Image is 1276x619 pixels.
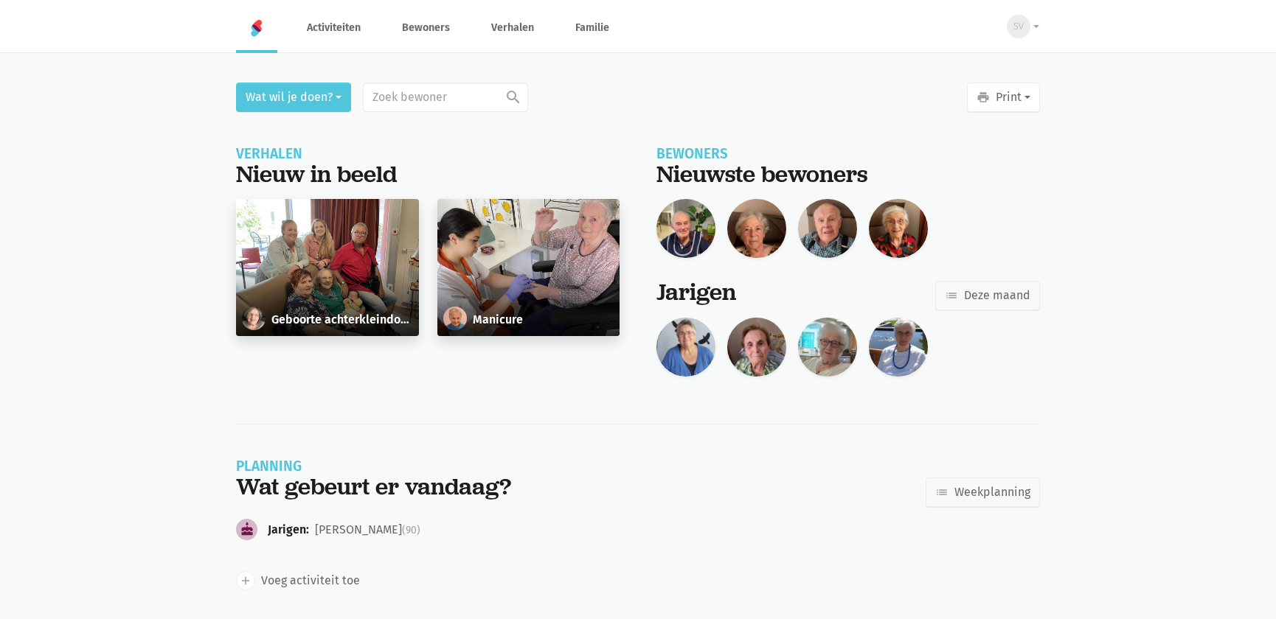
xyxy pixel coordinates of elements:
a: Weekplanning [926,478,1040,507]
button: Print [967,83,1040,112]
div: Planning [236,460,511,473]
h6: Manicure [473,313,523,326]
img: Home [248,19,266,37]
img: Jean Marie [656,199,715,258]
img: Liliane [869,318,928,377]
img: Maria [656,318,715,377]
span: SV [1013,19,1024,34]
div: Jarigen: [268,523,309,536]
img: Liza [869,199,928,258]
img: Augusta [727,318,786,377]
img: Clementina [798,318,857,377]
a: Marie Thèrése Guns Manicure [437,199,620,336]
span: (90) [402,524,420,536]
a: Familie [564,3,621,52]
div: Verhalen [236,147,620,161]
a: add Voeg activiteit toe [236,571,360,590]
button: SV [997,10,1040,43]
div: Wat gebeurt er vandaag? [236,473,511,500]
img: Alina Van Der Perre [242,307,266,330]
i: print [977,91,990,104]
div: Nieuw in beeld [236,161,620,188]
button: Wat wil je doen? [236,83,351,112]
i: list [945,289,958,302]
img: Clarisse [727,199,786,258]
i: cake [240,522,254,536]
img: Louis [798,199,857,258]
a: Bewoners [390,3,462,52]
i: list [935,486,949,499]
i: add [239,574,252,587]
a: Deze maand [935,281,1040,310]
img: Marie Thèrése Guns [443,307,467,330]
div: Nieuwste bewoners [656,161,1040,188]
input: Zoek bewoner [363,83,528,112]
a: Verhalen [479,3,546,52]
a: Activiteiten [295,3,372,52]
div: Jarigen [656,279,736,306]
div: Bewoners [656,147,1040,161]
h6: Geboorte achterkleindochter [271,313,413,326]
a: Alina Van Der Perre Geboorte achterkleindochter [236,199,419,336]
a: [PERSON_NAME](90) [315,522,420,536]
